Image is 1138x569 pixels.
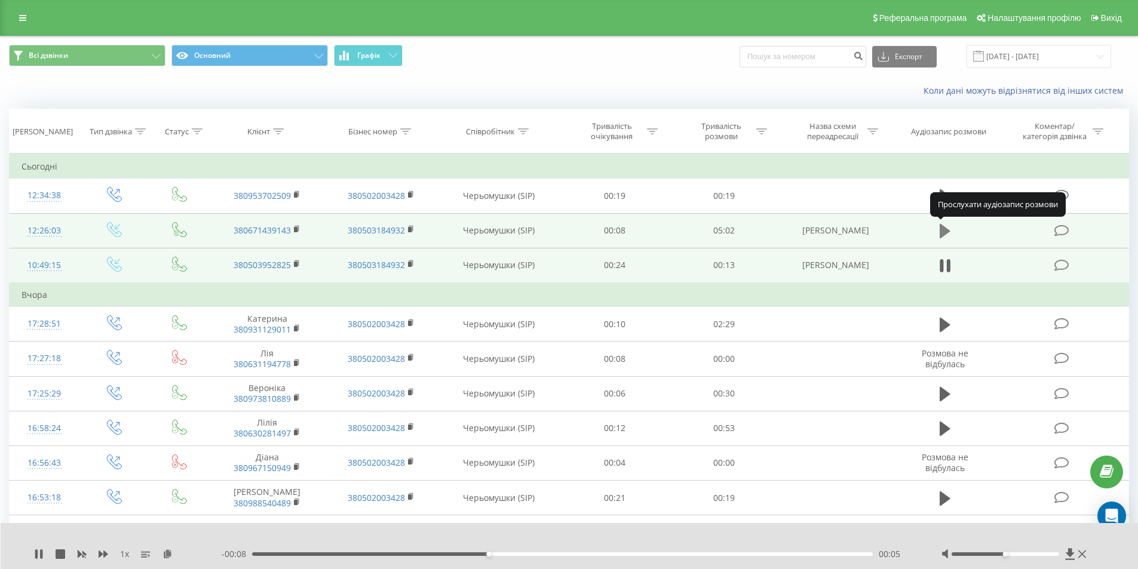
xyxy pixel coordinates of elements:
[22,347,68,370] div: 17:27:18
[210,445,324,480] td: Діана
[560,515,670,550] td: 00:15
[348,387,405,399] a: 380502003428
[334,45,403,66] button: Графік
[210,342,324,376] td: Лія
[486,552,491,556] div: Accessibility label
[22,254,68,277] div: 10:49:15
[670,481,779,515] td: 00:19
[438,342,560,376] td: Черьомушки (SIP)
[234,324,291,335] a: 380931129011
[348,224,405,236] a: 380503184932
[438,248,560,283] td: Черьомушки (SIP)
[560,342,670,376] td: 00:08
[670,515,779,550] td: 00:18
[560,248,670,283] td: 00:24
[22,521,68,544] div: 16:42:23
[234,462,291,473] a: 380967150949
[670,411,779,445] td: 00:53
[22,219,68,242] div: 12:26:03
[348,190,405,201] a: 380502003428
[670,179,779,213] td: 00:19
[10,283,1129,307] td: Вчора
[234,358,291,370] a: 380631194778
[924,85,1129,96] a: Коли дані можуть відрізнятися вiд інших систем
[22,312,68,336] div: 17:28:51
[438,411,560,445] td: Черьомушки (SIP)
[670,342,779,376] td: 00:00
[234,393,291,404] a: 380973810889
[466,127,515,137] div: Співробітник
[987,13,1081,23] span: Налаштування профілю
[438,307,560,342] td: Черьомушки (SIP)
[560,481,670,515] td: 00:21
[348,259,405,270] a: 380503184932
[670,307,779,342] td: 02:29
[879,13,967,23] span: Реферальна програма
[234,224,291,236] a: 380671439143
[234,190,291,201] a: 380953702509
[210,376,324,411] td: Вероніка
[778,248,892,283] td: [PERSON_NAME]
[922,347,968,370] span: Розмова не відбулась
[222,548,252,560] span: - 00:08
[210,411,324,445] td: Лілія
[438,481,560,515] td: Черьомушки (SIP)
[670,445,779,480] td: 00:00
[879,548,900,560] span: 00:05
[438,179,560,213] td: Черьомушки (SIP)
[10,155,1129,179] td: Сьогодні
[13,127,73,137] div: [PERSON_NAME]
[670,248,779,283] td: 00:13
[922,451,968,473] span: Розмова не відбулась
[29,51,68,60] span: Всі дзвінки
[580,121,644,142] div: Тривалість очікування
[234,497,291,509] a: 380988540489
[911,127,986,137] div: Аудіозапис розмови
[800,121,864,142] div: Назва схеми переадресації
[560,411,670,445] td: 00:12
[560,376,670,411] td: 00:06
[348,422,405,433] a: 380502003428
[930,192,1066,216] div: Прослухати аудіозапис розмови
[210,515,324,550] td: [PERSON_NAME]
[90,127,132,137] div: Тип дзвінка
[9,45,165,66] button: Всі дзвінки
[689,121,753,142] div: Тривалість розмови
[560,445,670,480] td: 00:04
[22,451,68,475] div: 16:56:43
[247,127,270,137] div: Клієнт
[1101,13,1122,23] span: Вихід
[171,45,328,66] button: Основний
[210,481,324,515] td: [PERSON_NAME]
[22,382,68,405] div: 17:25:29
[348,492,405,503] a: 380502003428
[234,427,291,439] a: 380630281497
[348,318,405,330] a: 380502003428
[560,179,670,213] td: 00:19
[348,127,397,137] div: Бізнес номер
[560,307,670,342] td: 00:10
[438,515,560,550] td: Черьомушки (SIP)
[560,213,670,248] td: 00:08
[778,213,892,248] td: [PERSON_NAME]
[670,376,779,411] td: 00:30
[210,307,324,342] td: Катерина
[165,127,189,137] div: Статус
[22,184,68,207] div: 12:34:38
[1097,502,1126,530] div: Open Intercom Messenger
[1003,552,1008,556] div: Accessibility label
[438,376,560,411] td: Черьомушки (SIP)
[740,46,866,67] input: Пошук за номером
[348,457,405,468] a: 380502003428
[438,213,560,248] td: Черьомушки (SIP)
[872,46,937,67] button: Експорт
[1020,121,1090,142] div: Коментар/категорія дзвінка
[120,548,129,560] span: 1 x
[234,259,291,270] a: 380503952825
[438,445,560,480] td: Черьомушки (SIP)
[22,417,68,440] div: 16:58:24
[670,213,779,248] td: 05:02
[357,51,381,60] span: Графік
[348,353,405,364] a: 380502003428
[22,486,68,509] div: 16:53:18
